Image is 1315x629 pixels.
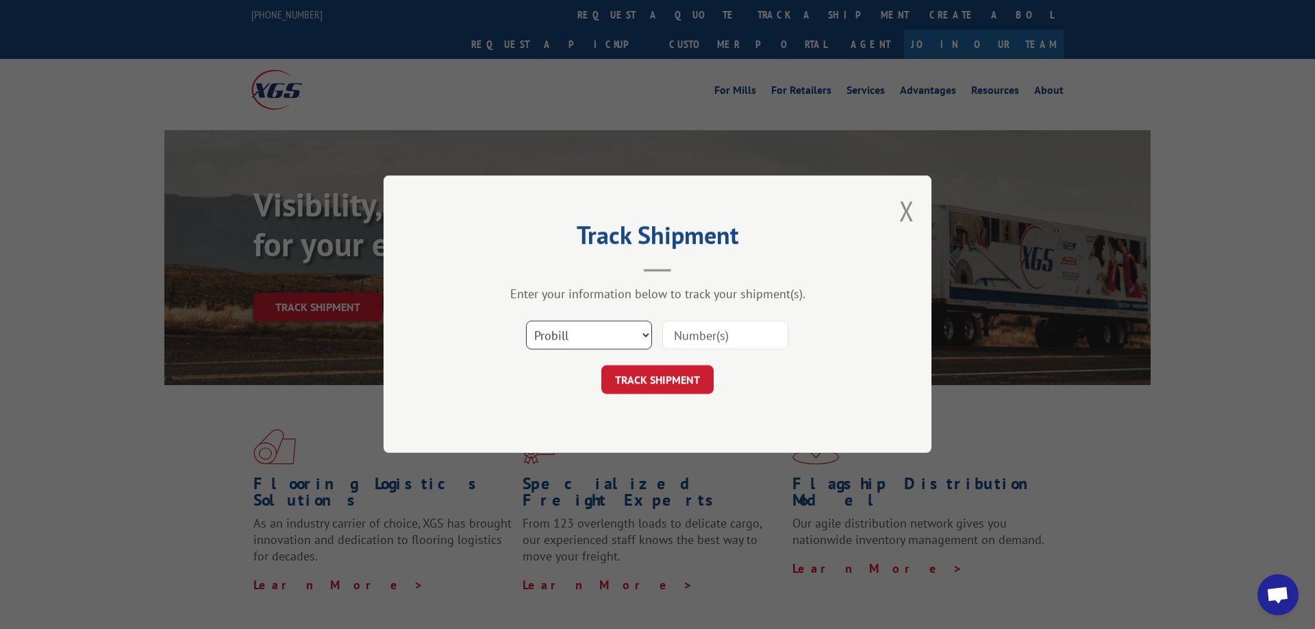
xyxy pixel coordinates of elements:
[1257,574,1299,615] div: Open chat
[662,321,788,350] input: Number(s)
[899,193,914,229] button: Close modal
[452,225,863,251] h2: Track Shipment
[601,366,714,395] button: TRACK SHIPMENT
[452,286,863,302] div: Enter your information below to track your shipment(s).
